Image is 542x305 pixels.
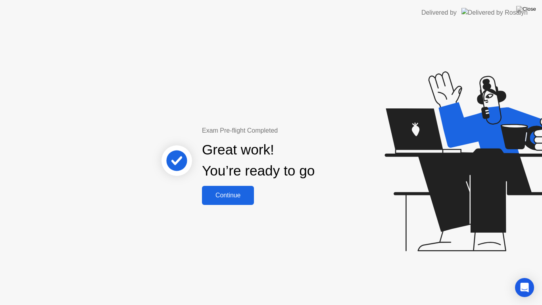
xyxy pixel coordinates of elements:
[421,8,457,17] div: Delivered by
[202,126,366,135] div: Exam Pre-flight Completed
[204,192,252,199] div: Continue
[515,278,534,297] div: Open Intercom Messenger
[202,139,315,181] div: Great work! You’re ready to go
[516,6,536,12] img: Close
[461,8,528,17] img: Delivered by Rosalyn
[202,186,254,205] button: Continue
